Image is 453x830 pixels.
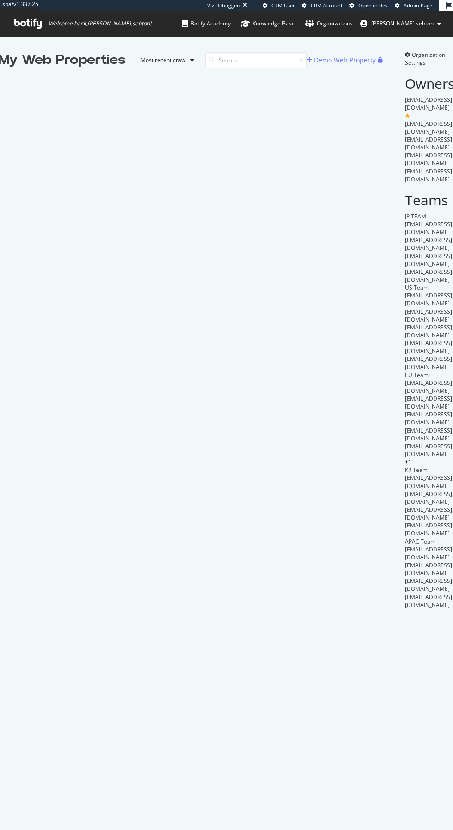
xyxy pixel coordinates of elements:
span: [EMAIL_ADDRESS][DOMAIN_NAME] [405,268,452,284]
a: Admin Page [395,2,432,9]
span: [EMAIL_ADDRESS][DOMAIN_NAME] [405,442,452,458]
a: Knowledge Base [241,11,295,36]
span: [EMAIL_ADDRESS][DOMAIN_NAME] [405,236,452,252]
span: [EMAIL_ADDRESS][DOMAIN_NAME] [405,379,452,395]
span: [EMAIL_ADDRESS][DOMAIN_NAME] [405,427,452,442]
div: Botify Academy [182,19,231,28]
div: Demo Web Property [314,56,376,65]
span: [EMAIL_ADDRESS][DOMAIN_NAME] [405,339,452,355]
span: [EMAIL_ADDRESS][DOMAIN_NAME] [405,167,452,183]
a: Organizations [305,11,353,36]
span: [EMAIL_ADDRESS][DOMAIN_NAME] [405,593,452,609]
div: Most recent crawl [141,57,187,63]
span: Welcome back, [PERSON_NAME].sebton ! [49,20,151,27]
button: [PERSON_NAME].sebton [353,16,448,31]
span: [EMAIL_ADDRESS][DOMAIN_NAME] [405,220,452,236]
span: Admin Page [404,2,432,9]
span: [EMAIL_ADDRESS][DOMAIN_NAME] [405,561,452,577]
span: [EMAIL_ADDRESS][DOMAIN_NAME] [405,474,452,489]
span: CRM Account [311,2,343,9]
input: Search [205,52,307,68]
a: Demo Web Property [307,56,378,64]
span: [EMAIL_ADDRESS][DOMAIN_NAME] [405,96,452,111]
span: + 1 [405,458,411,466]
span: [EMAIL_ADDRESS][DOMAIN_NAME] [405,395,452,410]
div: Organizations [305,19,353,28]
div: Viz Debugger: [207,2,240,9]
span: [EMAIL_ADDRESS][DOMAIN_NAME] [405,577,452,593]
span: [EMAIL_ADDRESS][DOMAIN_NAME] [405,545,452,561]
span: [EMAIL_ADDRESS][DOMAIN_NAME] [405,136,452,151]
a: Open in dev [349,2,388,9]
span: [EMAIL_ADDRESS][DOMAIN_NAME] [405,355,452,371]
span: Open in dev [358,2,388,9]
span: [EMAIL_ADDRESS][DOMAIN_NAME] [405,506,452,521]
a: CRM User [263,2,295,9]
a: CRM Account [302,2,343,9]
button: Most recent crawl [133,53,198,68]
span: CRM User [271,2,295,9]
span: Organization Settings [405,51,445,67]
span: [EMAIL_ADDRESS][DOMAIN_NAME] [405,308,452,323]
span: [EMAIL_ADDRESS][DOMAIN_NAME] [405,521,452,537]
span: [EMAIL_ADDRESS][DOMAIN_NAME] [405,151,452,167]
div: Knowledge Base [241,19,295,28]
span: [EMAIL_ADDRESS][DOMAIN_NAME] [405,490,452,506]
span: anne.sebton [371,19,434,27]
a: Botify Academy [182,11,231,36]
span: [EMAIL_ADDRESS][DOMAIN_NAME] [405,120,452,136]
span: [EMAIL_ADDRESS][DOMAIN_NAME] [405,410,452,426]
span: [EMAIL_ADDRESS][DOMAIN_NAME] [405,291,452,307]
span: [EMAIL_ADDRESS][DOMAIN_NAME] [405,252,452,268]
span: [EMAIL_ADDRESS][DOMAIN_NAME] [405,323,452,339]
button: Demo Web Property [307,53,378,68]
